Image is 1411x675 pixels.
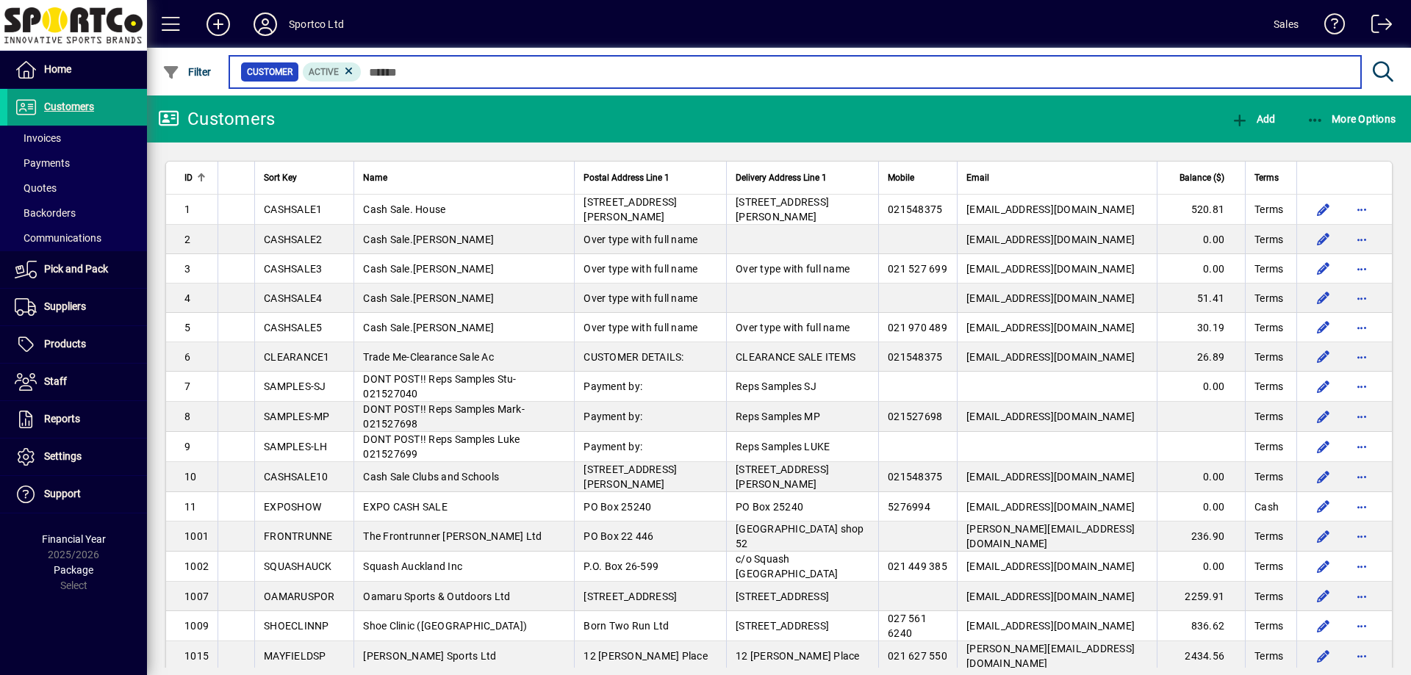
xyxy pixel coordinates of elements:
span: [STREET_ADDRESS][PERSON_NAME] [584,196,677,223]
span: ID [184,170,193,186]
span: 4 [184,292,190,304]
span: Pick and Pack [44,263,108,275]
span: More Options [1307,113,1396,125]
span: Products [44,338,86,350]
button: Filter [159,59,215,85]
span: Over type with full name [584,322,697,333]
span: 021548375 [888,203,942,215]
span: CASHSALE2 [264,234,322,245]
span: Cash Sale.[PERSON_NAME] [363,234,494,245]
span: Shoe Clinic ([GEOGRAPHIC_DATA]) [363,620,527,632]
span: [EMAIL_ADDRESS][DOMAIN_NAME] [966,411,1135,422]
span: Terms [1254,379,1283,394]
span: Over type with full name [584,292,697,304]
span: c/o Squash [GEOGRAPHIC_DATA] [736,553,838,580]
span: SAMPLES-SJ [264,380,326,392]
span: Suppliers [44,300,86,312]
button: More options [1350,405,1374,428]
span: Payment by: [584,380,642,392]
span: 11 [184,501,197,513]
a: Pick and Pack [7,251,147,288]
span: EXPO CASH SALE [363,501,448,513]
span: Terms [1254,170,1279,186]
div: Customers [158,107,275,131]
span: Backorders [15,207,76,219]
span: Postal Address Line 1 [584,170,669,186]
button: More options [1350,286,1374,310]
button: Edit [1312,286,1335,310]
span: [STREET_ADDRESS][PERSON_NAME] [736,463,829,490]
td: 2259.91 [1157,582,1245,611]
a: Products [7,326,147,363]
span: Over type with full name [736,263,850,275]
button: More options [1350,524,1374,548]
span: Terms [1254,232,1283,247]
button: Edit [1312,316,1335,339]
span: SHOECLINNP [264,620,329,632]
span: Payments [15,157,70,169]
span: Package [54,564,93,576]
td: 236.90 [1157,521,1245,552]
a: Quotes [7,176,147,201]
span: DONT POST!! Reps Samples Luke 021527699 [363,433,520,460]
span: Cash Sale. House [363,203,445,215]
a: Backorders [7,201,147,225]
span: OAMARUSPOR [264,591,335,602]
span: SAMPLES-LH [264,441,328,452]
span: Customers [44,101,94,112]
span: 1007 [184,591,209,602]
span: [EMAIL_ADDRESS][DOMAIN_NAME] [966,591,1135,602]
button: Edit [1312,555,1335,578]
button: More options [1350,465,1374,488]
span: [EMAIL_ADDRESS][DOMAIN_NAME] [966,501,1135,513]
span: CASHSALE4 [264,292,322,304]
span: 12 [PERSON_NAME] Place [584,650,708,662]
span: Reps Samples SJ [736,380,816,392]
button: Edit [1312,495,1335,519]
a: Suppliers [7,289,147,325]
span: [GEOGRAPHIC_DATA] shop 52 [736,523,864,549]
span: Terms [1254,291,1283,306]
span: Terms [1254,529,1283,544]
span: 1 [184,203,190,215]
button: More options [1350,316,1374,339]
span: 5 [184,322,190,333]
span: 1001 [184,530,209,542]
span: PO Box 22 446 [584,530,653,542]
span: 12 [PERSON_NAME] Place [736,650,860,662]
a: Reports [7,401,147,438]
button: More options [1350,198,1374,221]
span: Cash Sale Clubs and Schools [363,471,499,483]
span: [STREET_ADDRESS] [736,591,829,602]
a: Invoices [7,126,147,151]
span: Reps Samples LUKE [736,441,830,452]
span: 021548375 [888,351,942,363]
span: 6 [184,351,190,363]
button: More options [1350,585,1374,608]
span: Terms [1254,618,1283,633]
span: Over type with full name [584,263,697,275]
button: Add [195,11,242,37]
span: Cash Sale.[PERSON_NAME] [363,292,494,304]
span: Mobile [888,170,914,186]
span: [STREET_ADDRESS] [736,620,829,632]
button: More Options [1303,106,1400,132]
button: Edit [1312,435,1335,458]
button: Edit [1312,257,1335,281]
span: DONT POST!! Reps Samples Mark-021527698 [363,403,525,430]
span: Payment by: [584,411,642,422]
span: [EMAIL_ADDRESS][DOMAIN_NAME] [966,292,1135,304]
a: Support [7,476,147,513]
div: ID [184,170,209,186]
button: Edit [1312,585,1335,608]
a: Home [7,51,147,88]
span: Financial Year [42,533,106,545]
span: Active [309,67,339,77]
span: Over type with full name [736,322,850,333]
span: Home [44,63,71,75]
span: Squash Auckland Inc [363,560,462,572]
span: Customer [247,65,292,79]
span: MAYFIELDSP [264,650,326,662]
span: 021 449 385 [888,560,947,572]
button: Edit [1312,644,1335,668]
